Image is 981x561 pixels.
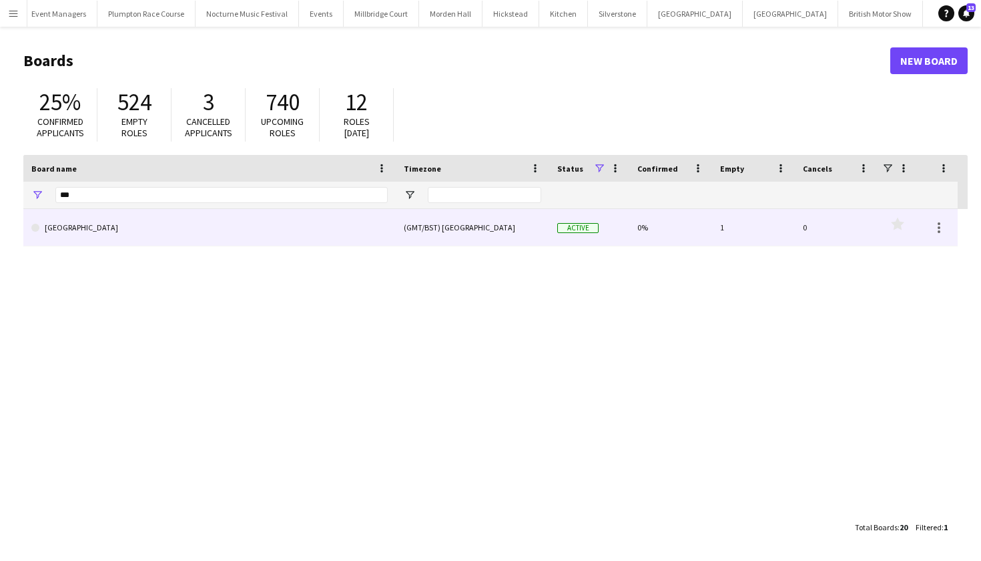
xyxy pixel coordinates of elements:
div: 1 [712,209,795,246]
span: Upcoming roles [261,116,304,139]
div: : [855,514,908,540]
span: Timezone [404,164,441,174]
span: Cancels [803,164,832,174]
div: 0 [795,209,878,246]
button: British Motor Show [838,1,923,27]
button: Events [299,1,344,27]
button: Plumpton Race Course [97,1,196,27]
button: KKHQ [923,1,966,27]
span: 740 [266,87,300,117]
span: Confirmed [637,164,678,174]
span: Filtered [916,522,942,532]
button: Event Managers [21,1,97,27]
h1: Boards [23,51,890,71]
a: 13 [958,5,974,21]
button: Millbridge Court [344,1,419,27]
input: Board name Filter Input [55,187,388,203]
button: Open Filter Menu [404,189,416,201]
button: [GEOGRAPHIC_DATA] [743,1,838,27]
span: Roles [DATE] [344,116,370,139]
a: New Board [890,47,968,74]
span: Status [557,164,583,174]
span: 13 [966,3,976,12]
span: Total Boards [855,522,898,532]
input: Timezone Filter Input [428,187,541,203]
span: 1 [944,522,948,532]
span: Empty [720,164,744,174]
button: Hickstead [482,1,539,27]
span: Board name [31,164,77,174]
div: 0% [629,209,712,246]
button: Open Filter Menu [31,189,43,201]
button: Silverstone [588,1,647,27]
a: [GEOGRAPHIC_DATA] [31,209,388,246]
span: 25% [39,87,81,117]
span: 12 [345,87,368,117]
div: (GMT/BST) [GEOGRAPHIC_DATA] [396,209,549,246]
button: Kitchen [539,1,588,27]
span: Active [557,223,599,233]
span: Cancelled applicants [185,116,232,139]
span: Empty roles [121,116,147,139]
button: Morden Hall [419,1,482,27]
button: [GEOGRAPHIC_DATA] [647,1,743,27]
div: : [916,514,948,540]
span: 20 [900,522,908,532]
span: 3 [203,87,214,117]
span: Confirmed applicants [37,116,84,139]
span: 524 [117,87,151,117]
button: Nocturne Music Festival [196,1,299,27]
